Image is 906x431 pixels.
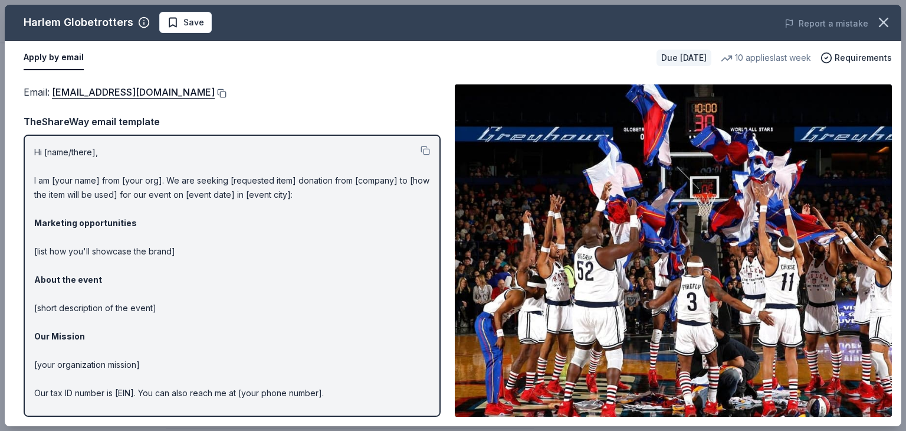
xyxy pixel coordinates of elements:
div: TheShareWay email template [24,114,441,129]
div: Due [DATE] [656,50,711,66]
img: Image for Harlem Globetrotters [455,84,892,417]
span: Email : [24,86,215,98]
strong: Marketing opportunities [34,218,137,228]
div: Harlem Globetrotters [24,13,133,32]
span: Requirements [835,51,892,65]
strong: About the event [34,275,102,285]
button: Apply by email [24,45,84,70]
div: 10 applies last week [721,51,811,65]
button: Save [159,12,212,33]
span: Save [183,15,204,30]
a: [EMAIL_ADDRESS][DOMAIN_NAME] [52,84,215,100]
strong: Our Mission [34,331,85,341]
button: Report a mistake [784,17,868,31]
button: Requirements [820,51,892,65]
